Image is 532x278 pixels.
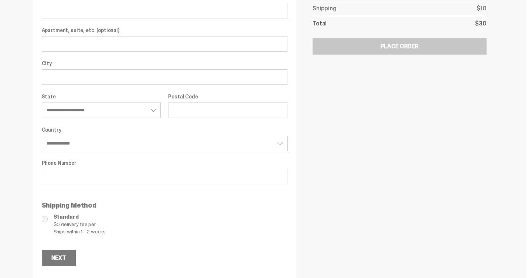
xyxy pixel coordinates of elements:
[42,27,288,33] label: Apartment, suite, etc. (optional)
[42,202,288,209] p: Shipping Method
[42,127,288,133] label: Country
[42,94,161,100] label: State
[42,60,288,66] label: City
[54,228,288,235] span: Ships within 1 - 2 weeks
[477,6,487,11] p: $10
[42,250,76,266] button: Next
[475,21,487,27] p: $30
[42,160,288,166] label: Phone Number
[54,220,288,228] span: $0 delivery fee per
[168,94,287,100] label: Postal Code
[54,213,288,220] span: Standard
[381,44,419,49] div: Place Order
[51,255,66,261] div: Next
[313,38,486,55] button: Place Order
[313,6,337,11] p: Shipping
[313,21,327,27] p: Total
